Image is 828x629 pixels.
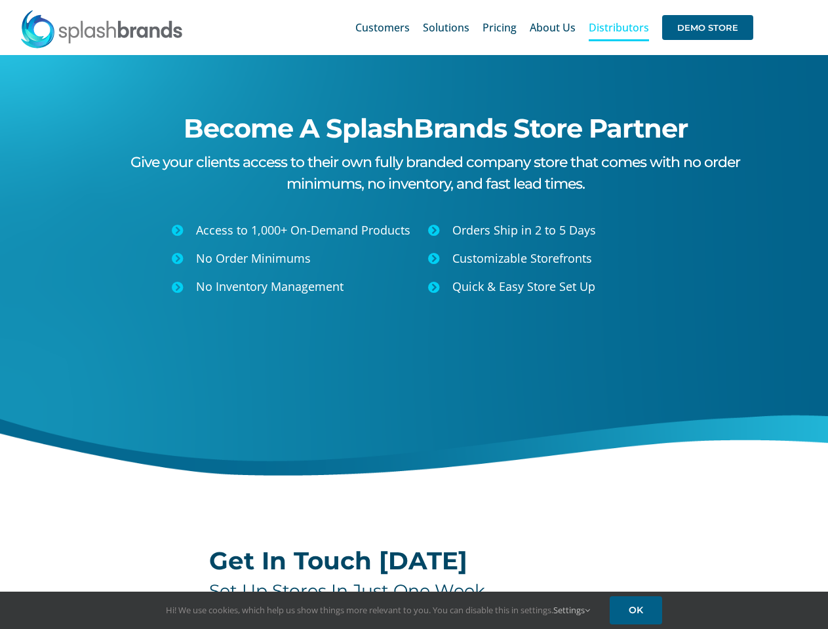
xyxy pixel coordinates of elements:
span: Solutions [423,22,469,33]
span: Access to 1,000+ On-Demand Products [196,222,410,238]
span: Pricing [483,22,517,33]
nav: Main Menu [355,7,753,48]
a: OK [610,596,662,624]
img: SplashBrands.com Logo [20,9,184,48]
span: Customizable Storefronts [452,250,592,266]
a: Distributors [589,7,649,48]
a: DEMO STORE [662,7,753,48]
span: DEMO STORE [662,15,753,40]
span: No Inventory Management [196,278,344,294]
span: No Order Minimums [196,250,311,266]
h2: Get In Touch [DATE] [209,548,619,574]
span: Orders Ship in 2 to 5 Days [452,222,596,238]
span: About Us [530,22,576,33]
span: Customers [355,22,410,33]
span: Give your clients access to their own fully branded company store that comes with no order minimu... [130,153,740,193]
span: Hi! We use cookies, which help us show things more relevant to you. You can disable this in setti... [166,604,590,616]
a: Customers [355,7,410,48]
h4: Set Up Stores In Just One Week [209,581,619,601]
span: Quick & Easy Store Set Up [452,278,595,294]
span: Become A SplashBrands Store Partner [184,112,688,144]
span: Distributors [589,22,649,33]
a: Settings [553,604,590,616]
a: Pricing [483,7,517,48]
